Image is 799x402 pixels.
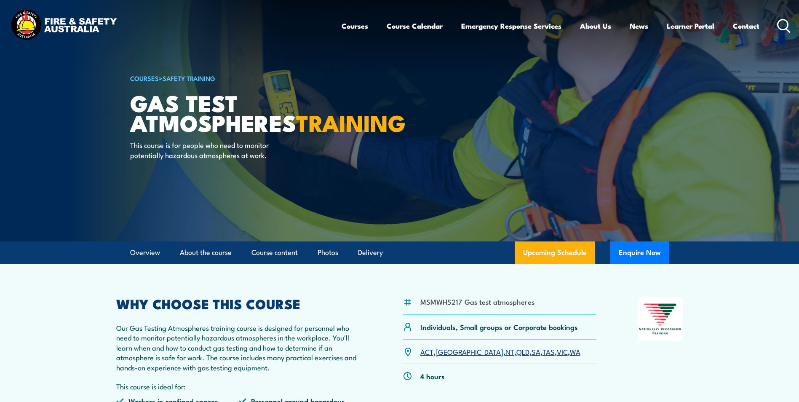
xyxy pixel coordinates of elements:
[505,346,514,356] a: NT
[420,347,580,356] p: , , , , , , ,
[638,297,683,340] img: Nationally Recognised Training logo.
[570,346,580,356] a: WA
[516,346,529,356] a: QLD
[420,297,534,306] li: MSMWHS217 Gas test atmospheres
[130,73,338,83] h6: >
[130,140,284,160] p: This course is for people who need to monitor potentially hazardous atmospheres at work.
[532,346,540,356] a: SA
[163,73,215,83] a: Safety Training
[116,381,362,391] p: This course is ideal for:
[667,15,714,37] a: Learner Portal
[130,93,338,132] h1: Gas Test Atmospheres
[420,346,433,356] a: ACT
[116,323,362,372] p: Our Gas Testing Atmospheres training course is designed for personnel who need to monitor potenti...
[358,241,383,264] a: Delivery
[130,73,159,83] a: COURSES
[610,241,669,264] button: Enquire Now
[515,241,595,264] a: Upcoming Schedule
[557,346,568,356] a: VIC
[630,15,648,37] a: News
[296,105,406,139] strong: TRAINING
[580,15,611,37] a: About Us
[387,15,443,37] a: Course Calendar
[318,241,338,264] a: Photos
[180,241,232,264] a: About the course
[542,346,555,356] a: TAS
[436,346,503,356] a: [GEOGRAPHIC_DATA]
[130,241,160,264] a: Overview
[420,371,445,381] p: 4 hours
[251,241,298,264] a: Course content
[342,15,368,37] a: Courses
[420,322,578,332] p: Individuals, Small groups or Corporate bookings
[461,15,561,37] a: Emergency Response Services
[116,297,362,309] h2: WHY CHOOSE THIS COURSE
[733,15,759,37] a: Contact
